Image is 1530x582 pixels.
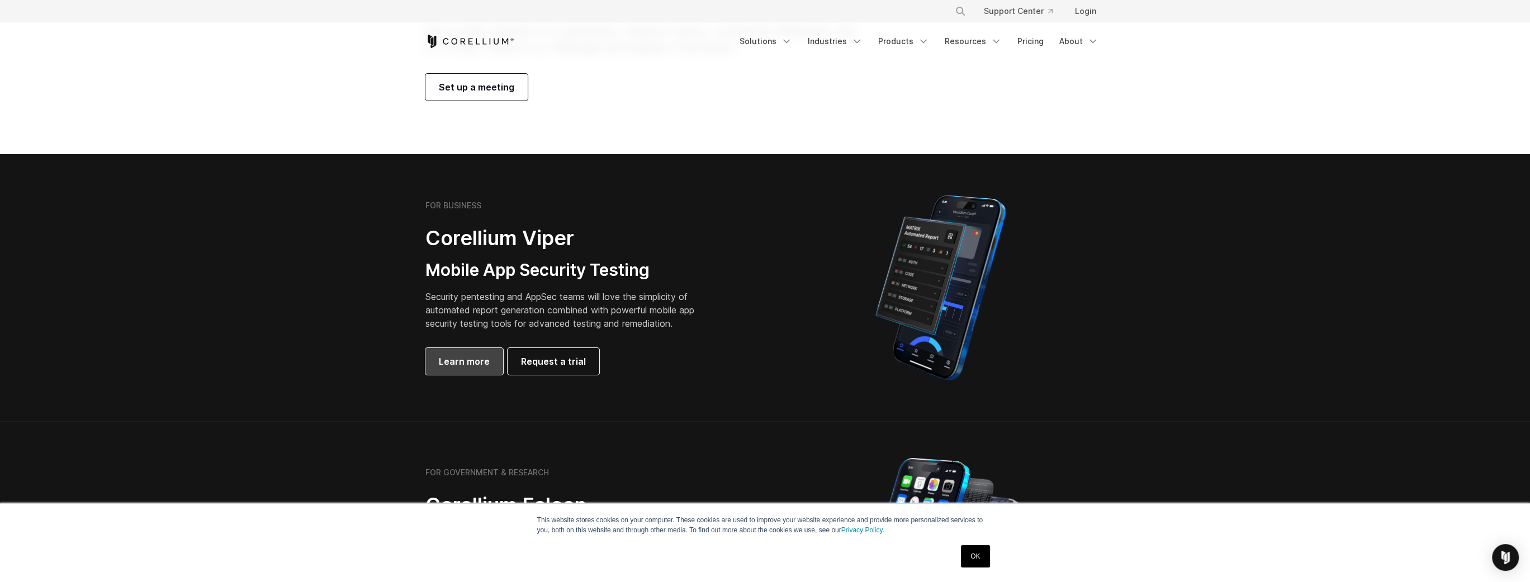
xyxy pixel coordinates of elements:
[425,35,514,48] a: Corellium Home
[537,515,993,535] p: This website stores cookies on your computer. These cookies are used to improve your website expe...
[961,545,989,567] a: OK
[841,526,884,534] a: Privacy Policy.
[938,31,1008,51] a: Resources
[425,260,712,281] h3: Mobile App Security Testing
[425,74,528,101] a: Set up a meeting
[1066,1,1105,21] a: Login
[1011,31,1050,51] a: Pricing
[941,1,1105,21] div: Navigation Menu
[425,467,549,478] h6: FOR GOVERNMENT & RESEARCH
[508,348,599,375] a: Request a trial
[425,348,503,375] a: Learn more
[439,355,490,368] span: Learn more
[1492,544,1519,571] div: Open Intercom Messenger
[975,1,1062,21] a: Support Center
[439,80,514,94] span: Set up a meeting
[733,31,1105,51] div: Navigation Menu
[425,290,712,330] p: Security pentesting and AppSec teams will love the simplicity of automated report generation comb...
[521,355,586,368] span: Request a trial
[733,31,799,51] a: Solutions
[1053,31,1105,51] a: About
[425,201,481,211] h6: FOR BUSINESS
[856,190,1025,385] img: Corellium MATRIX automated report on iPhone showing app vulnerability test results across securit...
[801,31,869,51] a: Industries
[425,226,712,251] h2: Corellium Viper
[871,31,936,51] a: Products
[950,1,970,21] button: Search
[425,493,738,518] h2: Corellium Falcon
